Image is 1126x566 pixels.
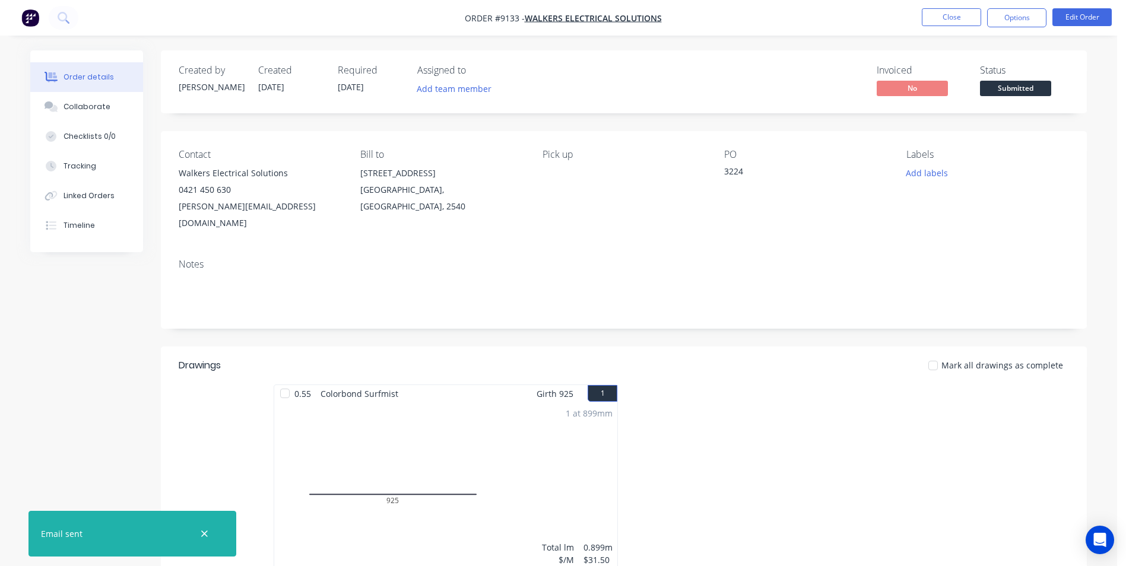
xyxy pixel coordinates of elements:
button: Close [922,8,981,26]
div: Pick up [543,149,705,160]
span: [DATE] [338,81,364,93]
div: Created by [179,65,244,76]
div: Required [338,65,403,76]
div: Assigned to [417,65,536,76]
div: 0421 450 630 [179,182,341,198]
a: Walkers Electrical Solutions [525,12,662,24]
button: Collaborate [30,92,143,122]
span: Submitted [980,81,1051,96]
button: Submitted [980,81,1051,98]
div: Timeline [64,220,95,231]
span: No [877,81,948,96]
span: Colorbond Surfmist [316,385,403,402]
div: Open Intercom Messenger [1086,526,1114,554]
span: 0.55 [290,385,316,402]
div: Created [258,65,323,76]
div: PO [724,149,887,160]
div: Contact [179,149,341,160]
button: Add team member [411,81,498,97]
div: [STREET_ADDRESS] [360,165,523,182]
div: Drawings [179,358,221,373]
div: Total lm [542,541,574,554]
div: Email sent [41,527,83,540]
div: $31.50 [583,554,613,566]
div: 3224 [724,165,873,182]
div: Invoiced [877,65,966,76]
button: Linked Orders [30,181,143,211]
button: Timeline [30,211,143,240]
div: Bill to [360,149,523,160]
div: Walkers Electrical Solutions [179,165,341,182]
div: Checklists 0/0 [64,131,116,142]
span: Order #9133 - [465,12,525,24]
div: $/M [542,554,574,566]
div: [GEOGRAPHIC_DATA], [GEOGRAPHIC_DATA], 2540 [360,182,523,215]
div: [STREET_ADDRESS][GEOGRAPHIC_DATA], [GEOGRAPHIC_DATA], 2540 [360,165,523,215]
div: Walkers Electrical Solutions0421 450 630[PERSON_NAME][EMAIL_ADDRESS][DOMAIN_NAME] [179,165,341,231]
div: 1 at 899mm [566,407,613,419]
button: Add team member [417,81,498,97]
div: Labels [906,149,1069,160]
button: Add labels [899,165,954,181]
div: Linked Orders [64,190,115,201]
button: Tracking [30,151,143,181]
div: Notes [179,259,1069,270]
button: Options [987,8,1046,27]
span: Girth 925 [537,385,573,402]
div: Status [980,65,1069,76]
div: 0.899m [583,541,613,554]
div: [PERSON_NAME] [179,81,244,93]
span: [DATE] [258,81,284,93]
img: Factory [21,9,39,27]
button: 1 [588,385,617,402]
span: Mark all drawings as complete [941,359,1063,371]
button: Edit Order [1052,8,1112,26]
div: Tracking [64,161,96,171]
div: [PERSON_NAME][EMAIL_ADDRESS][DOMAIN_NAME] [179,198,341,231]
div: Order details [64,72,114,82]
button: Checklists 0/0 [30,122,143,151]
div: Collaborate [64,101,110,112]
button: Order details [30,62,143,92]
